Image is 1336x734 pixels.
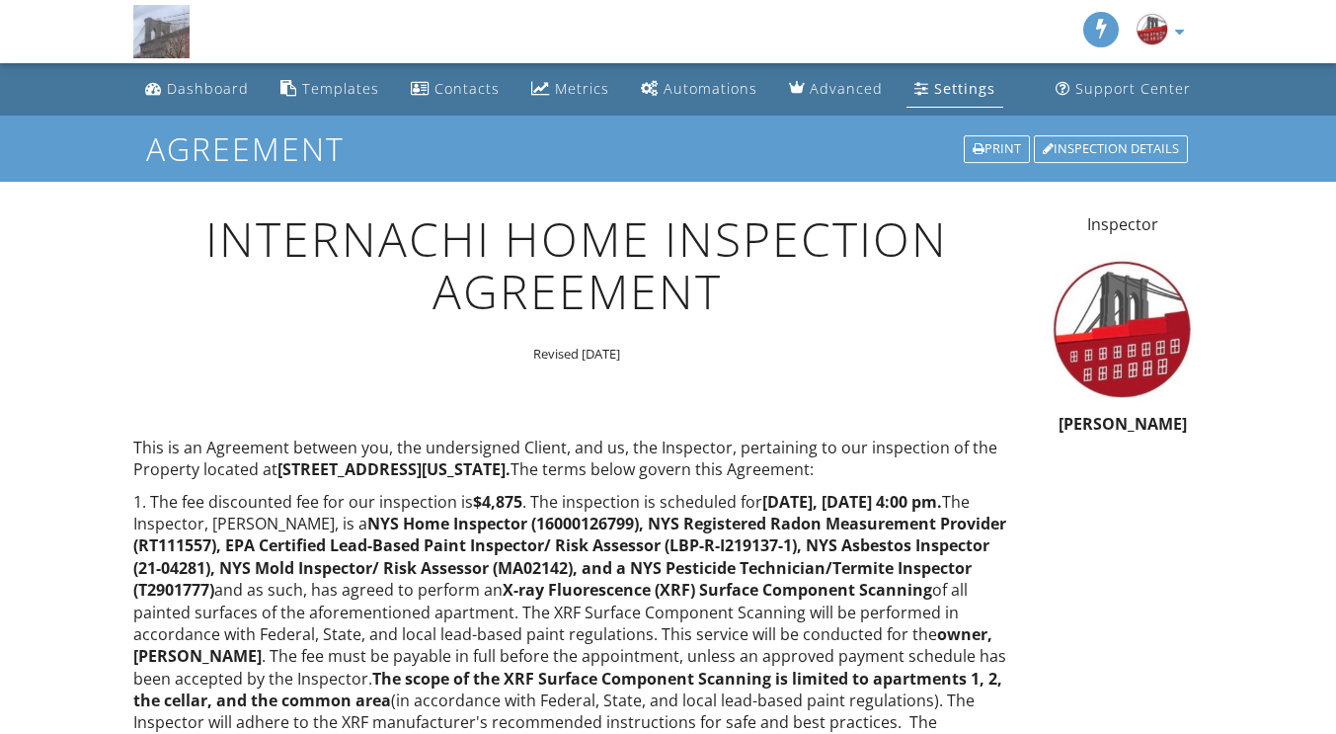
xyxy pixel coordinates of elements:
[277,458,506,480] strong: [STREET_ADDRESS][US_STATE]
[964,135,1030,163] div: Print
[813,491,942,513] strong: , [DATE] 4:00 pm.
[503,579,932,601] strong: X-ray Fluorescence (XRF) Surface Component Scanning
[664,79,757,98] div: Automations
[1034,135,1188,163] div: Inspection Details
[273,71,387,108] a: Templates
[133,437,1020,481] p: This is an Agreement between you, the undersigned Client, and us, the Inspector, pertaining to ou...
[555,79,609,98] div: Metrics
[1044,416,1202,434] h6: [PERSON_NAME]
[133,5,190,58] img: DESIRED HOME INSPECTIONS LLC
[962,133,1032,165] a: Print
[506,458,511,480] strong: .
[1135,12,1170,47] img: 95c9d5850596446fbc90fd93f4ef81fa.jpeg
[167,79,249,98] div: Dashboard
[781,71,891,108] a: Advanced
[1044,252,1202,410] img: 95c9d5850596446fbc90fd93f4ef81fa.jpeg
[137,71,257,108] a: Dashboard
[434,79,500,98] div: Contacts
[1075,79,1191,98] div: Support Center
[1044,213,1202,235] p: Inspector
[810,79,883,98] div: Advanced
[133,668,1002,711] strong: The scope of the XRF Surface Component Scanning is limited to apartments 1, 2, the cellar, and th...
[1032,133,1190,165] a: Inspection Details
[934,79,995,98] div: Settings
[133,213,1020,318] h1: INTERNACHI Home Inspection Agreement
[473,491,522,513] strong: $4,875
[146,131,1190,166] h1: Agreement
[302,79,379,98] div: Templates
[133,623,992,667] strong: owner, [PERSON_NAME]
[1048,71,1199,108] a: Support Center
[906,71,1003,108] a: Settings
[762,491,813,513] strong: [DATE]
[523,71,617,108] a: Metrics
[133,513,1006,601] strong: NYS Home Inspector (16000126799), NYS Registered Radon Measurement Provider (RT111557), EPA Certi...
[403,71,508,108] a: Contacts
[133,345,1020,363] p: Revised [DATE]
[633,71,765,108] a: Automations (Basic)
